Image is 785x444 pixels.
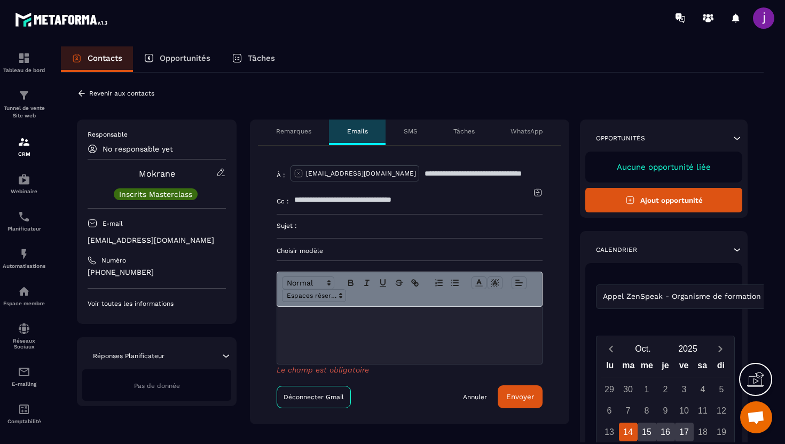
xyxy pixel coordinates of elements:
a: Annuler [463,393,487,401]
p: E-mailing [3,381,45,387]
p: Tableau de bord [3,67,45,73]
div: 5 [712,380,731,399]
div: 8 [638,401,656,420]
p: WhatsApp [511,127,543,136]
p: Automatisations [3,263,45,269]
button: Ajout opportunité [585,188,742,212]
img: accountant [18,403,30,416]
p: Réseaux Sociaux [3,338,45,350]
a: Opportunités [133,46,221,72]
p: Revenir aux contacts [89,90,154,97]
a: automationsautomationsWebinaire [3,165,45,202]
span: Pas de donnée [134,382,180,390]
p: Comptabilité [3,418,45,424]
div: 17 [675,423,694,441]
a: formationformationCRM [3,128,45,165]
div: 30 [619,380,638,399]
div: 15 [638,423,656,441]
img: formation [18,89,30,102]
p: No responsable yet [103,145,173,153]
div: sa [693,358,712,377]
a: Tâches [221,46,286,72]
a: formationformationTunnel de vente Site web [3,81,45,128]
div: 29 [600,380,619,399]
p: Numéro [101,256,126,265]
div: je [656,358,675,377]
img: email [18,366,30,378]
img: formation [18,52,30,65]
p: Calendrier [596,245,637,254]
p: [EMAIL_ADDRESS][DOMAIN_NAME] [306,169,416,178]
p: Responsable [88,130,226,139]
img: automations [18,173,30,186]
a: schedulerschedulerPlanificateur [3,202,45,240]
img: logo [15,10,111,29]
a: formationformationTableau de bord [3,44,45,81]
div: me [638,358,656,377]
div: 6 [600,401,619,420]
span: Appel ZenSpeak - Organisme de formation [600,291,763,303]
div: 11 [694,401,712,420]
button: Previous month [601,342,621,356]
img: formation [18,136,30,148]
p: Tâches [248,53,275,63]
p: Emails [347,127,368,136]
p: SMS [404,127,418,136]
div: 4 [694,380,712,399]
div: 12 [712,401,731,420]
div: ve [674,358,693,377]
a: social-networksocial-networkRéseaux Sociaux [3,314,45,358]
p: Tâches [453,127,475,136]
p: [EMAIL_ADDRESS][DOMAIN_NAME] [88,235,226,245]
button: Open months overlay [621,339,665,358]
p: Voir toutes les informations [88,299,226,308]
a: emailemailE-mailing [3,358,45,395]
img: social-network [18,322,30,335]
div: 18 [694,423,712,441]
button: Envoyer [498,385,543,408]
div: 19 [712,423,731,441]
p: Remarques [276,127,311,136]
div: 2 [656,380,675,399]
div: 1 [638,380,656,399]
p: À : [277,171,285,179]
p: Réponses Planificateur [93,352,164,360]
div: 13 [600,423,619,441]
div: Ouvrir le chat [740,401,772,433]
a: Contacts [61,46,133,72]
div: 3 [675,380,694,399]
img: scheduler [18,210,30,223]
p: Opportunités [596,134,645,142]
p: Sujet : [277,221,297,230]
div: di [711,358,730,377]
div: 7 [619,401,638,420]
p: Tunnel de vente Site web [3,105,45,120]
a: automationsautomationsEspace membre [3,277,45,314]
p: Aucune opportunité liée [596,162,732,172]
p: Opportunités [160,53,210,63]
p: Contacts [88,53,122,63]
p: Espace membre [3,300,45,306]
p: Webinaire [3,188,45,194]
img: automations [18,248,30,260]
a: automationsautomationsAutomatisations [3,240,45,277]
button: Open years overlay [665,339,710,358]
div: ma [619,358,638,377]
p: Cc : [277,197,289,205]
div: 16 [656,423,675,441]
input: Search for option [763,291,771,303]
a: Déconnecter Gmail [277,386,351,408]
a: accountantaccountantComptabilité [3,395,45,432]
p: Choisir modèle [277,247,543,255]
div: lu [601,358,619,377]
p: Planificateur [3,226,45,232]
div: 9 [656,401,675,420]
p: [PHONE_NUMBER] [88,267,226,277]
p: Inscrits Masterclass [119,191,192,198]
p: CRM [3,151,45,157]
div: 14 [619,423,638,441]
div: 10 [675,401,694,420]
img: automations [18,285,30,298]
button: Next month [710,342,730,356]
a: Mokrane [139,169,175,179]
